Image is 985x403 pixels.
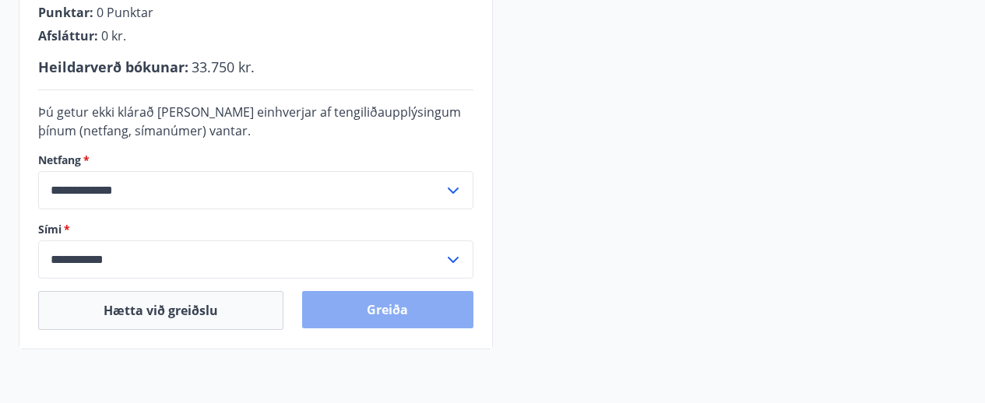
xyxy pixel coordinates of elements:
[38,4,93,21] span: Punktar :
[38,58,188,76] span: Heildarverð bókunar :
[97,4,153,21] span: 0 Punktar
[38,103,461,139] span: Þú getur ekki klárað [PERSON_NAME] einhverjar af tengiliðaupplýsingum þínum (netfang, símanúmer) ...
[38,152,473,168] label: Netfang
[192,58,255,76] span: 33.750 kr.
[302,291,473,328] button: Greiða
[101,27,126,44] span: 0 kr.
[38,27,98,44] span: Afsláttur :
[38,291,283,330] button: Hætta við greiðslu
[38,222,473,237] label: Sími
